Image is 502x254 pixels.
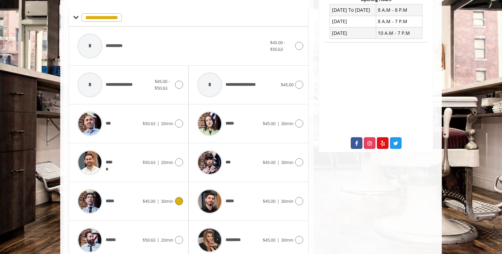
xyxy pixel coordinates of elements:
span: 30min [281,159,294,165]
span: $45.00 [263,198,275,204]
td: [DATE] To [DATE] [330,4,376,16]
span: $45.00 [281,82,294,88]
span: | [277,120,279,126]
span: $50.63 [143,237,155,243]
span: $45.00 - $50.63 [270,39,285,53]
span: | [157,237,159,243]
span: 30min [281,120,294,126]
span: $45.00 [263,120,275,126]
span: | [277,237,279,243]
span: | [157,159,159,165]
span: 20min [161,120,173,126]
span: 30min [161,198,173,204]
span: | [277,159,279,165]
span: | [277,198,279,204]
span: $50.63 [143,120,155,126]
span: 30min [281,198,294,204]
span: 30min [281,237,294,243]
span: 20min [161,237,173,243]
span: $45.00 [263,159,275,165]
td: [DATE] [330,16,376,27]
td: 8 A.M - 8 P.M [376,4,422,16]
td: [DATE] [330,27,376,39]
span: | [157,120,159,126]
span: $45.00 - $50.63 [155,78,170,91]
span: 20min [161,159,173,165]
span: | [157,198,159,204]
span: $45.00 [143,198,155,204]
td: 10 A.M - 7 P.M [376,27,422,39]
span: $45.00 [263,237,275,243]
span: $50.63 [143,159,155,165]
td: 8 A.M - 7 P.M [376,16,422,27]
